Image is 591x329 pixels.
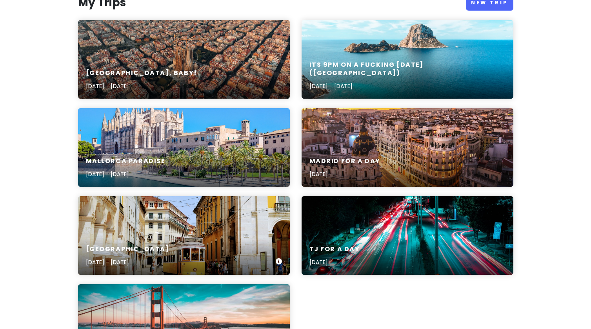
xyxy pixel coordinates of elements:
p: [DATE] - [DATE] [86,82,197,90]
p: [DATE] - [DATE] [86,170,165,178]
a: aerial photography of vehicles passing between high rise buildingsMadrid for a Day[DATE] [302,108,513,187]
h6: Madrid for a Day [309,157,381,165]
p: [DATE] [309,170,381,178]
p: [DATE] - [DATE] [309,82,506,90]
h6: [GEOGRAPHIC_DATA] [86,245,169,254]
p: [DATE] [309,258,360,267]
a: yellow and white tram on road during daytime[GEOGRAPHIC_DATA][DATE] - [DATE] [78,196,290,275]
a: time-lapse photography of vehicles on road at nightTJ for a Day[DATE] [302,196,513,275]
h6: TJ for a Day [309,245,360,254]
p: [DATE] - [DATE] [86,258,169,267]
a: gray and brown rock formation on blue sea under blue sky during daytimeITS 9PM ON A FUCKING [DATE... [302,20,513,99]
h6: [GEOGRAPHIC_DATA], Baby! [86,69,197,77]
h6: Mallorca Paradise [86,157,165,165]
a: brown concrete building near body of water during daytimeMallorca Paradise[DATE] - [DATE] [78,108,290,187]
a: aerial view of city buildings during daytime[GEOGRAPHIC_DATA], Baby![DATE] - [DATE] [78,20,290,99]
h6: ITS 9PM ON A FUCKING [DATE] ([GEOGRAPHIC_DATA]) [309,61,506,77]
